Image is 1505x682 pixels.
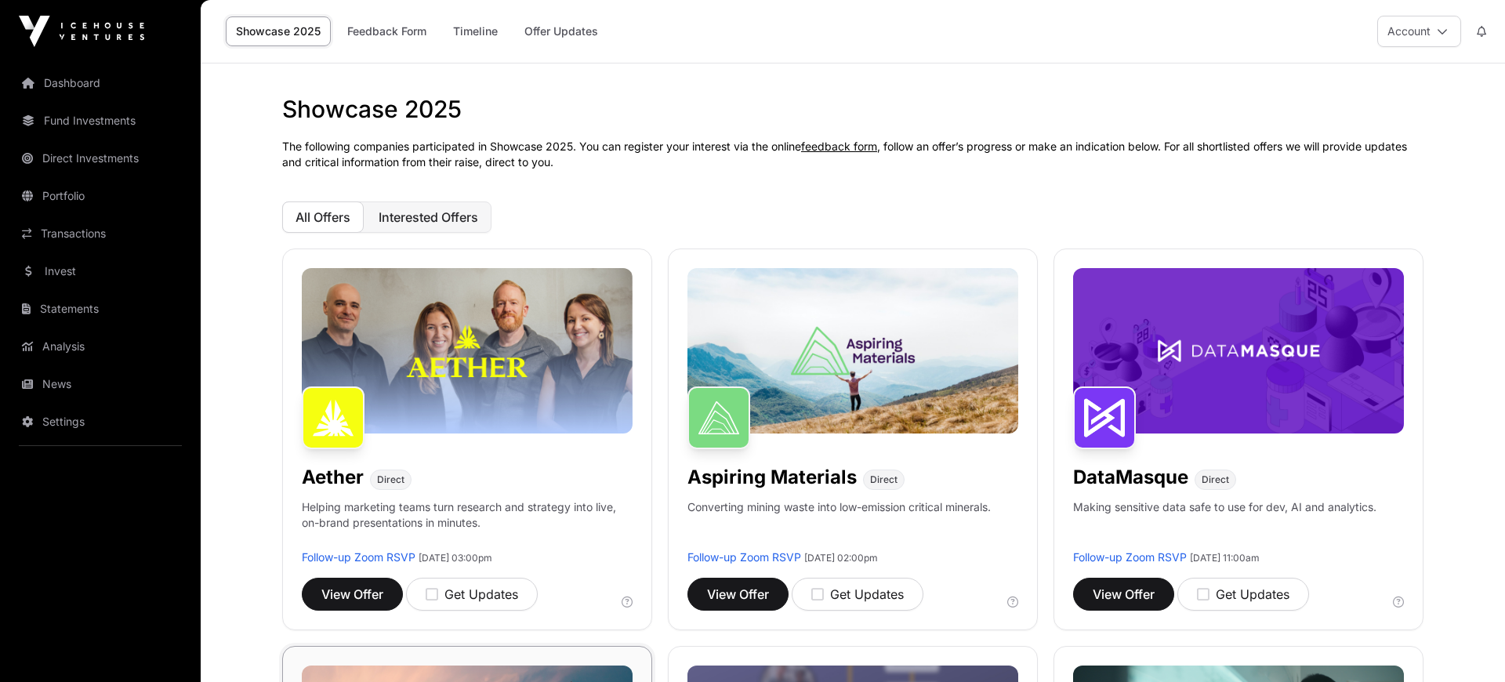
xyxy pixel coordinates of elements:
img: Icehouse Ventures Logo [19,16,144,47]
span: [DATE] 11:00am [1190,552,1260,564]
h1: Aether [302,465,364,490]
img: Aether [302,386,364,449]
a: Follow-up Zoom RSVP [302,550,415,564]
a: News [13,367,188,401]
button: View Offer [1073,578,1174,611]
span: View Offer [707,585,769,604]
a: Analysis [13,329,188,364]
a: Feedback Form [337,16,437,46]
span: Direct [377,473,404,486]
a: Follow-up Zoom RSVP [687,550,801,564]
div: Get Updates [811,585,904,604]
span: [DATE] 02:00pm [804,552,878,564]
h1: Aspiring Materials [687,465,857,490]
a: Follow-up Zoom RSVP [1073,550,1187,564]
button: Interested Offers [365,201,491,233]
button: Get Updates [1177,578,1309,611]
p: Making sensitive data safe to use for dev, AI and analytics. [1073,499,1376,550]
a: Showcase 2025 [226,16,331,46]
img: Aether-Banner.jpg [302,268,633,434]
div: Get Updates [426,585,518,604]
button: Account [1377,16,1461,47]
span: All Offers [296,209,350,225]
span: Direct [870,473,898,486]
p: The following companies participated in Showcase 2025. You can register your interest via the onl... [282,139,1423,170]
button: View Offer [302,578,403,611]
img: DataMasque [1073,386,1136,449]
span: Direct [1202,473,1229,486]
a: Statements [13,292,188,326]
a: Portfolio [13,179,188,213]
div: Get Updates [1197,585,1289,604]
a: Transactions [13,216,188,251]
button: View Offer [687,578,789,611]
span: View Offer [321,585,383,604]
img: Aspiring Materials [687,386,750,449]
img: DataMasque-Banner.jpg [1073,268,1404,434]
a: Offer Updates [514,16,608,46]
span: View Offer [1093,585,1155,604]
p: Helping marketing teams turn research and strategy into live, on-brand presentations in minutes. [302,499,633,550]
button: All Offers [282,201,364,233]
h1: Showcase 2025 [282,95,1423,123]
a: Fund Investments [13,103,188,138]
a: Dashboard [13,66,188,100]
button: Get Updates [792,578,923,611]
a: feedback form [801,140,877,153]
span: Interested Offers [379,209,478,225]
a: Settings [13,404,188,439]
a: Invest [13,254,188,288]
h1: DataMasque [1073,465,1188,490]
iframe: Chat Widget [1427,607,1505,682]
span: [DATE] 03:00pm [419,552,492,564]
a: Direct Investments [13,141,188,176]
p: Converting mining waste into low-emission critical minerals. [687,499,991,550]
button: Get Updates [406,578,538,611]
a: Timeline [443,16,508,46]
img: Aspiring-Banner.jpg [687,268,1018,434]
